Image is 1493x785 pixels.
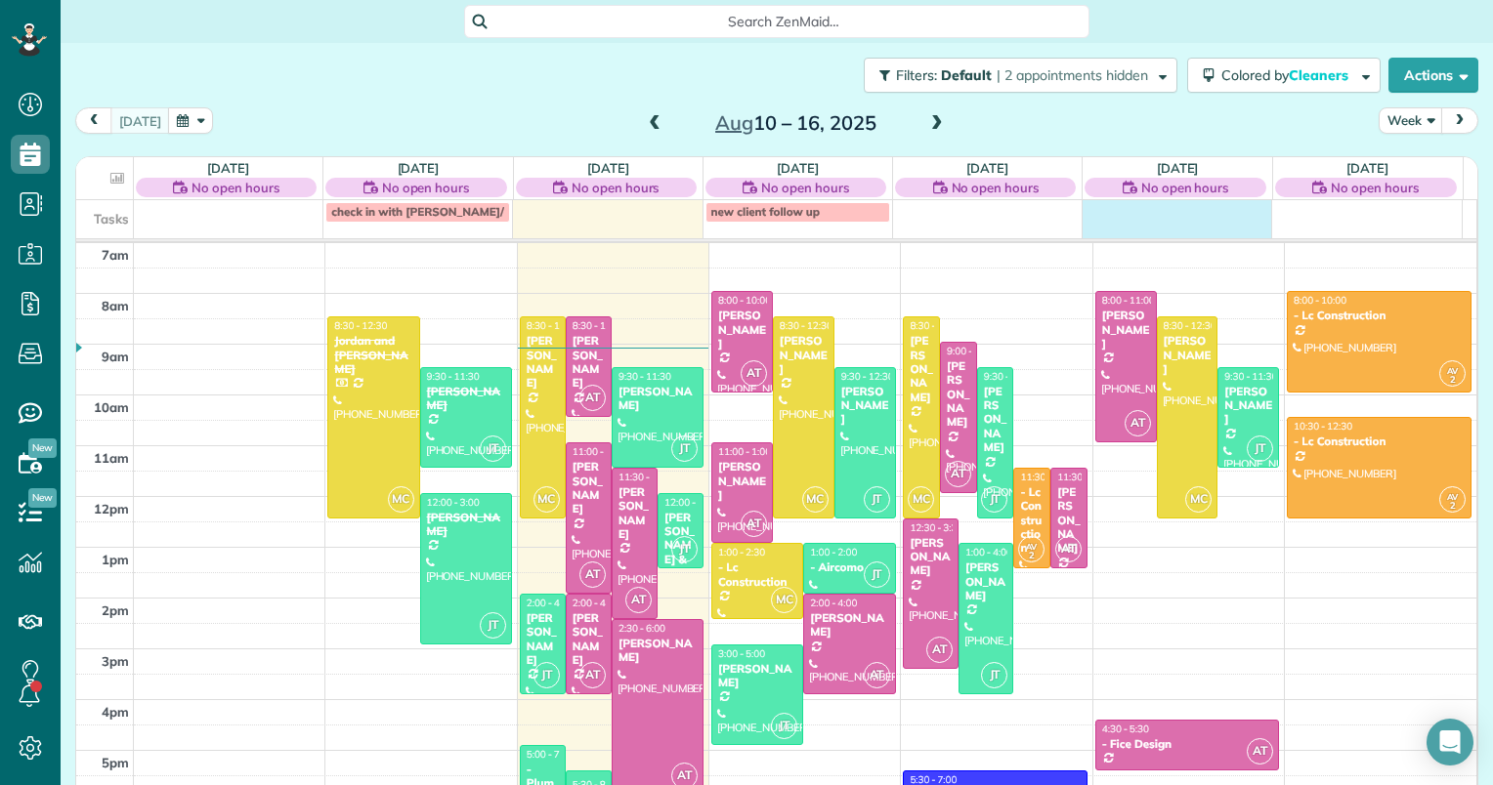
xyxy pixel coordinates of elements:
span: No open hours [192,178,279,197]
span: JT [1247,435,1273,462]
a: [DATE] [966,160,1008,176]
span: New [28,438,57,458]
div: - Aircomo [809,560,889,574]
span: New [28,488,57,508]
button: Week [1379,107,1443,134]
small: 2 [1440,497,1465,516]
div: [PERSON_NAME] [1101,309,1151,351]
span: 12pm [94,501,129,516]
span: 11:30 - 1:30 [1020,471,1073,483]
div: [PERSON_NAME] [909,334,934,404]
span: AT [1055,536,1082,562]
span: 11:00 - 1:00 [718,445,771,458]
span: 3:00 - 5:00 [718,647,765,660]
div: [PERSON_NAME] [572,611,606,668]
span: 2pm [102,602,129,618]
span: No open hours [572,178,660,197]
span: 12:30 - 3:30 [910,521,962,534]
button: Actions [1388,58,1478,93]
span: MC [533,486,560,513]
span: Cleaners [1289,66,1351,84]
span: 3pm [102,653,129,669]
div: [PERSON_NAME] [426,385,506,413]
div: - Lc Construction [717,560,797,589]
div: [PERSON_NAME] [809,611,889,640]
span: 8:30 - 12:30 [527,319,579,332]
div: [PERSON_NAME] [1163,334,1213,376]
small: 2 [1440,371,1465,390]
span: AT [579,662,606,688]
span: MC [388,486,414,513]
a: Filters: Default | 2 appointments hidden [854,58,1177,93]
button: prev [75,107,112,134]
h2: 10 – 16, 2025 [673,112,917,134]
div: [PERSON_NAME] [717,309,767,351]
span: check in with [PERSON_NAME]/[PERSON_NAME] [331,204,598,219]
div: - Fice Design [1101,737,1273,751]
span: Aug [715,110,753,135]
div: [PERSON_NAME] [1056,485,1082,556]
div: [PERSON_NAME] [983,385,1008,455]
span: AT [864,662,890,688]
span: 8:00 - 10:00 [1294,294,1346,307]
span: JT [480,612,506,639]
button: next [1441,107,1478,134]
span: 2:30 - 6:00 [619,622,665,635]
div: [PERSON_NAME] [840,385,890,427]
div: - Lc Construction [1293,309,1466,322]
div: [PERSON_NAME] [572,334,606,391]
div: [PERSON_NAME] [717,460,767,502]
span: 8:30 - 12:30 [1164,319,1216,332]
span: JT [864,486,890,513]
div: [PERSON_NAME] [526,611,560,668]
span: No open hours [952,178,1040,197]
span: 8:30 - 12:30 [910,319,962,332]
span: 8:30 - 12:30 [780,319,832,332]
a: [DATE] [587,160,629,176]
span: No open hours [382,178,470,197]
div: [PERSON_NAME] [779,334,829,376]
span: 5pm [102,755,129,770]
span: JT [864,561,890,588]
button: Filters: Default | 2 appointments hidden [864,58,1177,93]
span: JT [981,486,1007,513]
span: 8:00 - 11:00 [1102,294,1155,307]
span: JT [771,713,797,739]
span: No open hours [1331,178,1419,197]
span: 11am [94,450,129,466]
span: JT [671,536,698,562]
div: [PERSON_NAME] [618,485,652,542]
div: [PERSON_NAME] [618,385,698,413]
span: 8:30 - 10:30 [573,319,625,332]
span: JT [533,662,560,688]
span: MC [908,486,934,513]
span: No open hours [761,178,849,197]
small: 2 [1019,547,1044,565]
span: No open hours [1141,178,1229,197]
span: 9am [102,349,129,364]
span: 8am [102,298,129,313]
span: 7am [102,247,129,263]
span: 1:00 - 2:00 [810,546,857,558]
span: Default [941,66,993,84]
span: 9:30 - 11:30 [1224,370,1277,383]
button: Colored byCleaners [1187,58,1381,93]
div: [PHONE_NUMBER] [809,579,889,606]
span: 10:30 - 12:30 [1294,420,1352,433]
div: [PERSON_NAME] [946,359,971,430]
span: AV [1026,541,1037,552]
span: 9:00 - 12:00 [947,345,1000,357]
div: [PERSON_NAME] [572,460,606,516]
span: 4:30 - 5:30 [1102,723,1149,735]
span: 2:00 - 4:00 [527,597,574,609]
span: 9:30 - 12:30 [841,370,894,383]
span: 11:30 - 1:30 [1057,471,1110,483]
a: [DATE] [207,160,249,176]
span: 4pm [102,704,129,720]
span: new client follow up [711,204,820,219]
span: 9:30 - 12:30 [984,370,1037,383]
span: 2:00 - 4:00 [573,597,619,609]
span: 8:00 - 10:00 [718,294,771,307]
span: AV [1447,491,1458,502]
button: [DATE] [110,107,170,134]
